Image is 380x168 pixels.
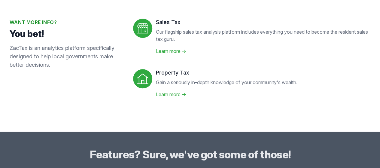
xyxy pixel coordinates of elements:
dt: Property Tax [156,69,297,76]
a: Learn more → [156,91,186,97]
p: You bet! [10,28,123,39]
h3: Features? Sure, we've got some of those! [10,148,370,160]
p: Our flagship sales tax analysis platform includes everything you need to become the resident sale... [156,28,370,43]
h2: Want more info? [10,19,123,26]
dt: Sales Tax [156,19,370,26]
p: ZacTax is an analytics platform specifically designed to help local governments make better decis... [10,44,123,69]
a: Learn more → [156,48,186,54]
p: Gain a seriously in-depth knowledge of your community's wealth. [156,79,297,86]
